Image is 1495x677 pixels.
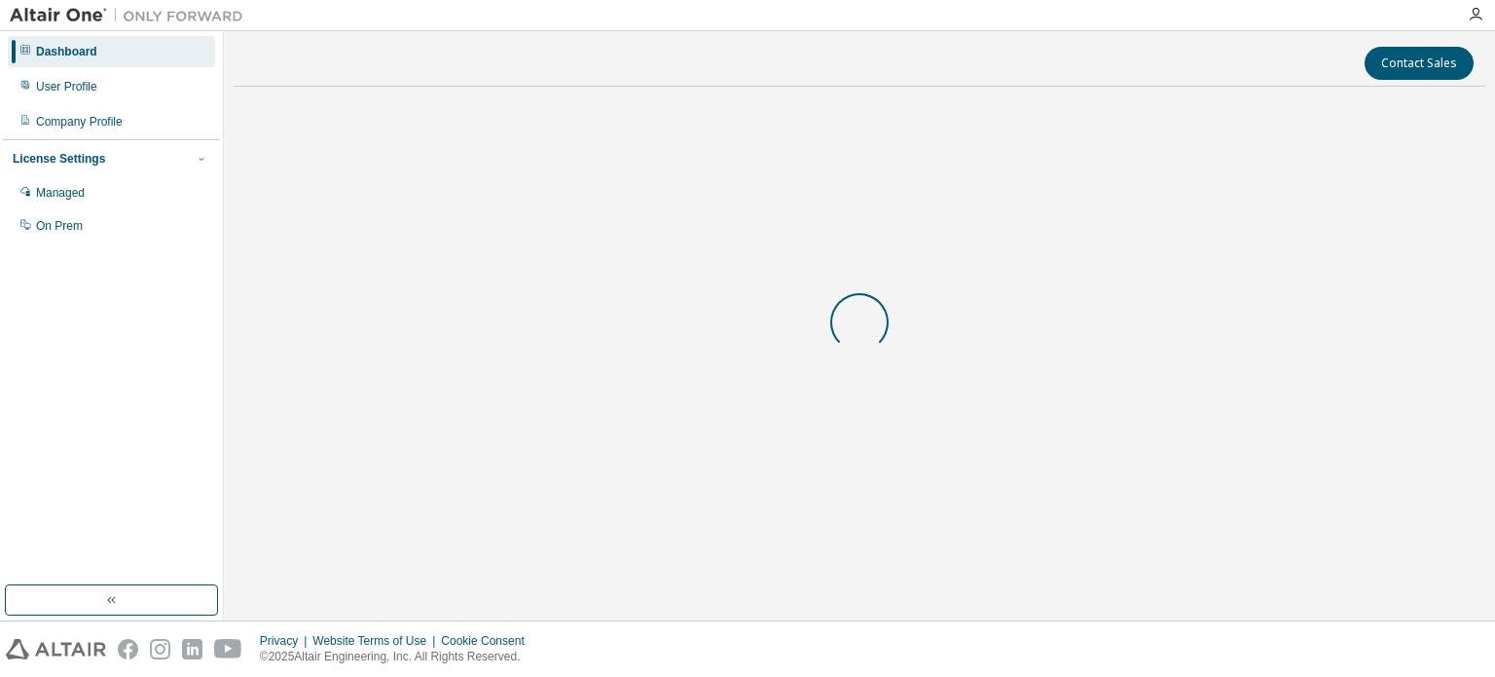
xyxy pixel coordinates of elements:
div: License Settings [13,151,105,167]
div: Company Profile [36,114,123,130]
button: Contact Sales [1365,47,1474,80]
div: Managed [36,185,85,201]
img: altair_logo.svg [6,639,106,659]
p: © 2025 Altair Engineering, Inc. All Rights Reserved. [260,649,536,665]
div: Website Terms of Use [312,633,441,649]
div: Dashboard [36,44,97,59]
img: Altair One [10,6,253,25]
img: instagram.svg [150,639,170,659]
div: User Profile [36,79,97,94]
img: youtube.svg [214,639,242,659]
div: On Prem [36,218,83,234]
img: linkedin.svg [182,639,202,659]
div: Cookie Consent [441,633,535,649]
div: Privacy [260,633,312,649]
img: facebook.svg [118,639,138,659]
